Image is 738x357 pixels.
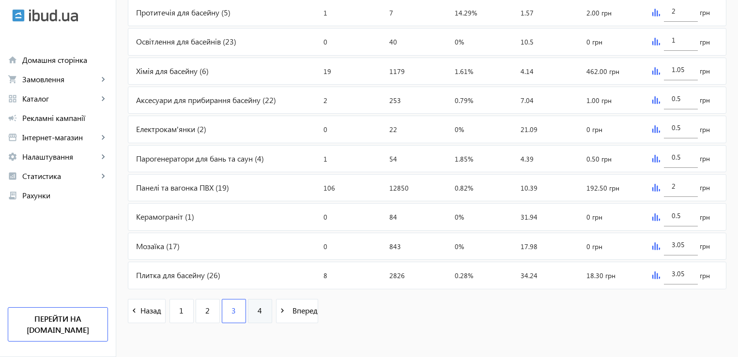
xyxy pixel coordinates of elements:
span: 0 грн [586,212,602,222]
span: 4.39 [521,154,534,164]
mat-icon: settings [8,152,17,162]
mat-icon: keyboard_arrow_right [98,74,108,84]
button: Назад [128,299,166,323]
span: Інтернет-магазин [22,133,98,142]
span: 17.98 [521,242,538,251]
img: graph.svg [652,155,660,163]
div: Освітлення для басейнів (23) [128,29,320,55]
span: 1.61% [455,67,473,76]
span: 2826 [389,271,405,280]
mat-icon: navigate_before [128,305,140,317]
mat-icon: home [8,55,17,65]
span: грн [700,95,710,105]
span: Замовлення [22,74,98,84]
mat-icon: receipt_long [8,191,17,200]
img: graph.svg [652,9,660,16]
span: 1.00 грн [586,96,612,105]
span: 0.50 грн [586,154,612,164]
span: 4.14 [521,67,534,76]
span: 0 [323,242,327,251]
span: грн [700,241,710,251]
span: Назад [140,305,165,316]
mat-icon: shopping_cart [8,74,17,84]
img: graph.svg [652,125,660,133]
span: грн [700,8,710,17]
div: Мозаїка (17) [128,233,320,259]
img: graph.svg [652,271,660,279]
span: 3 [231,305,236,316]
img: graph.svg [652,213,660,221]
mat-icon: storefront [8,133,17,142]
img: graph.svg [652,38,660,45]
span: 192.50 грн [586,183,619,193]
mat-icon: keyboard_arrow_right [98,171,108,181]
span: 2 [323,96,327,105]
a: Перейти на [DOMAIN_NAME] [8,307,108,342]
span: 18.30 грн [586,271,615,280]
span: грн [700,271,710,281]
span: 462.00 грн [586,67,619,76]
span: 0% [455,37,464,46]
span: 1179 [389,67,405,76]
div: Електрокам'янки (2) [128,116,320,142]
span: грн [700,183,710,193]
img: graph.svg [652,67,660,75]
span: Домашня сторінка [22,55,108,65]
span: 1 [323,154,327,164]
mat-icon: keyboard_arrow_right [98,152,108,162]
span: 84 [389,212,397,222]
span: Статистика [22,171,98,181]
mat-icon: analytics [8,171,17,181]
span: 31.94 [521,212,538,222]
span: Рахунки [22,191,108,200]
span: 1 [323,8,327,17]
span: грн [700,37,710,47]
span: 34.24 [521,271,538,280]
div: Плитка для басейну (26) [128,262,320,288]
img: graph.svg [652,242,660,250]
div: Парогенератори для бань та саун (4) [128,146,320,172]
span: 1.85% [455,154,473,164]
span: 0% [455,125,464,134]
span: 40 [389,37,397,46]
span: 0 грн [586,125,602,134]
span: 19 [323,67,331,76]
span: 54 [389,154,397,164]
span: грн [700,154,710,164]
div: Хімія для басейну (6) [128,58,320,84]
span: грн [700,66,710,76]
span: грн [700,125,710,134]
span: 0.28% [455,271,473,280]
mat-icon: campaign [8,113,17,123]
img: ibud_text.svg [29,9,78,22]
span: 0 [323,37,327,46]
span: 0 [323,125,327,134]
span: 12850 [389,183,409,193]
button: Вперед [276,299,318,323]
span: 2 [205,305,210,316]
span: грн [700,212,710,222]
span: 253 [389,96,401,105]
span: 843 [389,242,401,251]
span: 2.00 грн [586,8,612,17]
mat-icon: keyboard_arrow_right [98,94,108,104]
span: 14.29% [455,8,477,17]
img: graph.svg [652,184,660,192]
span: Налаштування [22,152,98,162]
span: Вперед [289,305,318,316]
span: 10.39 [521,183,538,193]
span: Каталог [22,94,98,104]
span: 106 [323,183,335,193]
mat-icon: grid_view [8,94,17,104]
img: ibud.svg [12,9,25,22]
span: 0 [323,212,327,222]
span: 7 [389,8,393,17]
div: Керамограніт (1) [128,204,320,230]
img: graph.svg [652,96,660,104]
mat-icon: keyboard_arrow_right [98,133,108,142]
span: 0% [455,242,464,251]
span: 0.79% [455,96,473,105]
span: 4 [258,305,262,316]
mat-icon: navigate_next [277,305,289,317]
span: 0 грн [586,242,602,251]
